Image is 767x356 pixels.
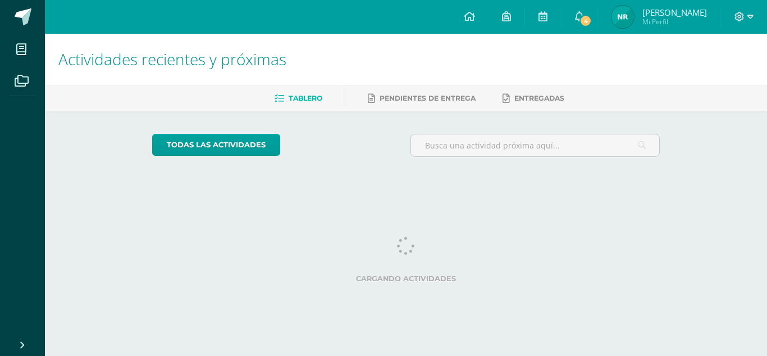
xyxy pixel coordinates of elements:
[642,7,707,18] span: [PERSON_NAME]
[152,134,280,156] a: todas las Actividades
[411,134,660,156] input: Busca una actividad próxima aquí...
[514,94,564,102] span: Entregadas
[58,48,286,70] span: Actividades recientes y próximas
[380,94,476,102] span: Pendientes de entrega
[642,17,707,26] span: Mi Perfil
[152,274,660,283] label: Cargando actividades
[275,89,322,107] a: Tablero
[368,89,476,107] a: Pendientes de entrega
[503,89,564,107] a: Entregadas
[579,15,592,27] span: 4
[289,94,322,102] span: Tablero
[611,6,634,28] img: 1627d95f32ca30408c832183417cdb7e.png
